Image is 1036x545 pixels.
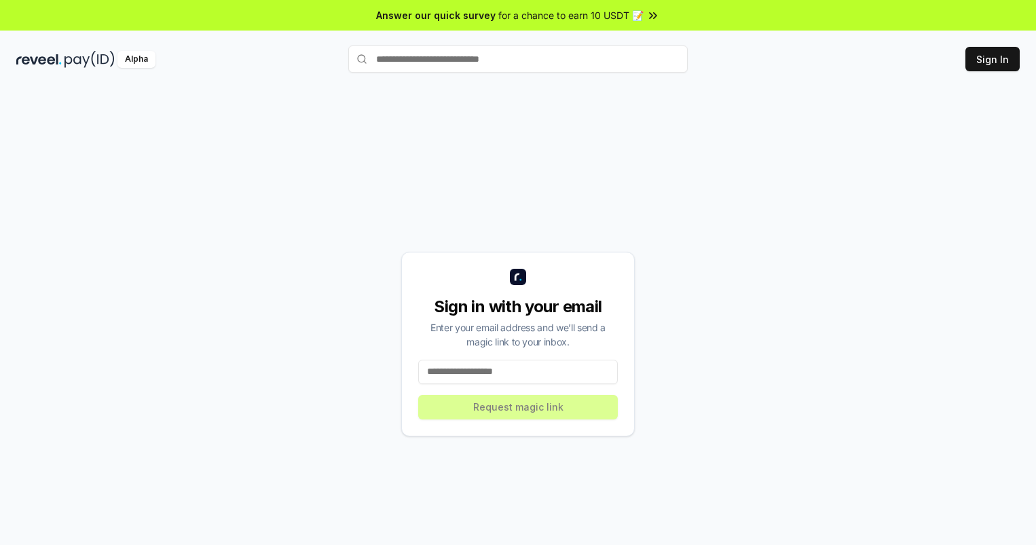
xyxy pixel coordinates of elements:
span: Answer our quick survey [376,8,496,22]
button: Sign In [965,47,1020,71]
img: logo_small [510,269,526,285]
span: for a chance to earn 10 USDT 📝 [498,8,644,22]
div: Enter your email address and we’ll send a magic link to your inbox. [418,320,618,349]
img: pay_id [64,51,115,68]
div: Alpha [117,51,155,68]
img: reveel_dark [16,51,62,68]
div: Sign in with your email [418,296,618,318]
